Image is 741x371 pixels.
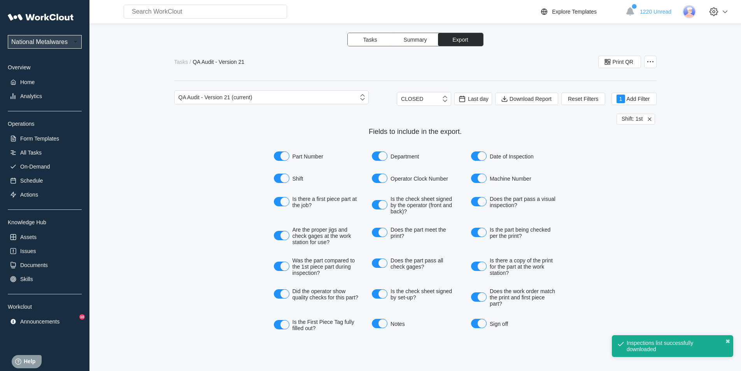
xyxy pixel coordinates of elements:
[372,174,387,183] button: Operator Clock Number
[363,37,377,42] span: Tasks
[683,5,696,18] img: user-3.png
[471,151,487,161] button: Date of Inspection
[20,164,50,170] div: On-Demand
[189,59,191,65] div: /
[20,79,35,85] div: Home
[552,9,597,15] div: Explore Templates
[598,56,641,68] button: Print QR
[270,193,364,211] label: Is there a first piece part at the job?
[8,274,82,285] a: Skills
[401,96,424,102] div: CLOSED
[274,197,289,206] button: Is there a first piece part at the job?
[471,197,487,206] button: Does the part pass a visual inspection?
[8,232,82,243] a: Assets
[467,285,561,310] label: Does the work order match the print and first piece part?
[20,149,42,156] div: All Tasks
[8,304,82,310] div: Workclout
[468,96,489,102] span: Last day
[372,319,387,328] button: Notes
[8,64,82,70] div: Overview
[8,316,82,327] a: Announcements
[471,228,487,237] button: Is the part being checked per the print?
[368,193,463,218] label: Is the check sheet signed by the operator (front and back)?
[270,223,364,248] label: Are the proper jigs and check gages at the work station for use?
[274,231,289,240] button: Are the proper jigs and check gages at the work station for use?
[8,260,82,271] a: Documents
[467,193,561,211] label: Does the part pass a visual inspection?
[20,318,60,325] div: Announcements
[452,37,468,42] span: Export
[20,234,37,240] div: Assets
[368,285,463,304] label: Is the check sheet signed by set-up?
[471,292,487,302] button: Does the work order match the print and first piece part?
[270,148,364,165] label: Part Number
[270,171,364,187] label: Shift
[393,33,438,46] button: Summary
[510,96,552,102] span: Download Report
[270,128,561,136] div: Fields to include in the export.
[8,219,82,225] div: Knowledge Hub
[495,93,558,105] button: Download Report
[20,262,48,268] div: Documents
[627,96,650,102] span: Add Filter
[540,7,622,16] a: Explore Templates
[8,121,82,127] div: Operations
[372,228,387,237] button: Does the part meet the print?
[438,33,483,46] button: Export
[274,151,289,161] button: Part Number
[193,59,244,65] div: QA Audit - Version 21
[611,93,657,105] button: 1Add Filter
[20,248,36,254] div: Issues
[622,116,643,123] span: Shift: 1st
[174,59,188,65] div: Tasks
[467,254,561,279] label: Is there a copy of the print for the part at the work station?
[20,93,42,99] div: Analytics
[471,174,487,183] button: Machine Number
[372,151,387,161] button: Department
[368,223,463,242] label: Does the part meet the print?
[568,96,599,102] span: Reset Filters
[274,262,289,271] button: Was the part compared to the 1st piece part during inspection?
[348,33,393,46] button: Tasks
[467,148,561,165] label: Date of Inspection
[725,338,730,345] button: close
[270,285,364,304] label: Did the operator show quality checks for this part?
[20,276,33,282] div: Skills
[372,258,387,268] button: Does the part pass all check gages?
[8,246,82,257] a: Issues
[274,320,289,329] button: Is the First Piece Tag fully filled out?
[561,93,605,105] button: Reset Filters
[8,147,82,158] a: All Tasks
[20,178,43,184] div: Schedule
[8,175,82,186] a: Schedule
[404,37,427,42] span: Summary
[79,314,85,320] div: 10
[467,316,561,332] label: Sign off
[174,59,190,65] a: Tasks
[640,9,671,15] span: 1220 Unread
[471,319,487,328] button: Sign off
[368,316,463,332] label: Notes
[368,148,463,165] label: Department
[467,171,561,187] label: Machine Number
[274,289,289,299] button: Did the operator show quality checks for this part?
[20,192,38,198] div: Actions
[627,340,709,352] div: Inspections list successfully downloaded
[8,189,82,200] a: Actions
[368,171,463,187] label: Operator Clock Number
[471,262,487,271] button: Is there a copy of the print for the part at the work station?
[124,5,287,19] input: Search WorkClout
[613,59,634,65] span: Print QR
[372,289,387,299] button: Is the check sheet signed by set-up?
[270,316,364,334] label: Is the First Piece Tag fully filled out?
[467,223,561,242] label: Is the part being checked per the print?
[8,77,82,88] a: Home
[368,254,463,273] label: Does the part pass all check gages?
[274,174,289,183] button: Shift
[179,94,252,100] div: QA Audit - Version 21 (current)
[8,161,82,172] a: On-Demand
[8,133,82,144] a: Form Templates
[20,135,59,142] div: Form Templates
[372,200,387,209] button: Is the check sheet signed by the operator (front and back)?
